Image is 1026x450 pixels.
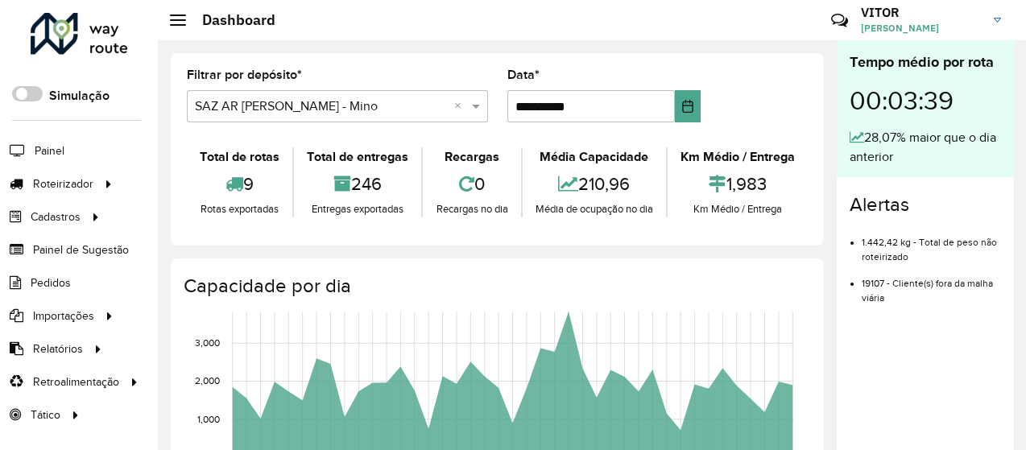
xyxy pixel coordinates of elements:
[298,167,417,201] div: 246
[427,167,516,201] div: 0
[850,73,1001,128] div: 00:03:39
[527,201,662,217] div: Média de ocupação no dia
[862,264,1001,305] li: 19107 - Cliente(s) fora da malha viária
[184,275,808,298] h4: Capacidade por dia
[191,147,288,167] div: Total de rotas
[507,65,540,85] label: Data
[33,175,93,192] span: Roteirizador
[33,308,94,324] span: Importações
[35,142,64,159] span: Painel
[191,167,288,201] div: 9
[675,90,701,122] button: Choose Date
[33,374,119,390] span: Retroalimentação
[31,208,81,225] span: Cadastros
[191,201,288,217] div: Rotas exportadas
[527,147,662,167] div: Média Capacidade
[527,167,662,201] div: 210,96
[454,97,468,116] span: Clear all
[186,11,275,29] h2: Dashboard
[33,341,83,357] span: Relatórios
[33,242,129,258] span: Painel de Sugestão
[195,337,220,348] text: 3,000
[850,52,1001,73] div: Tempo médio por rota
[862,223,1001,264] li: 1.442,42 kg - Total de peso não roteirizado
[850,128,1001,167] div: 28,07% maior que o dia anterior
[195,376,220,386] text: 2,000
[672,201,804,217] div: Km Médio / Entrega
[187,65,302,85] label: Filtrar por depósito
[850,193,1001,217] h4: Alertas
[31,407,60,423] span: Tático
[197,414,220,424] text: 1,000
[672,167,804,201] div: 1,983
[861,5,982,20] h3: VITOR
[298,147,417,167] div: Total de entregas
[49,86,110,105] label: Simulação
[822,3,857,38] a: Contato Rápido
[427,147,516,167] div: Recargas
[427,201,516,217] div: Recargas no dia
[861,21,982,35] span: [PERSON_NAME]
[298,201,417,217] div: Entregas exportadas
[31,275,71,291] span: Pedidos
[672,147,804,167] div: Km Médio / Entrega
